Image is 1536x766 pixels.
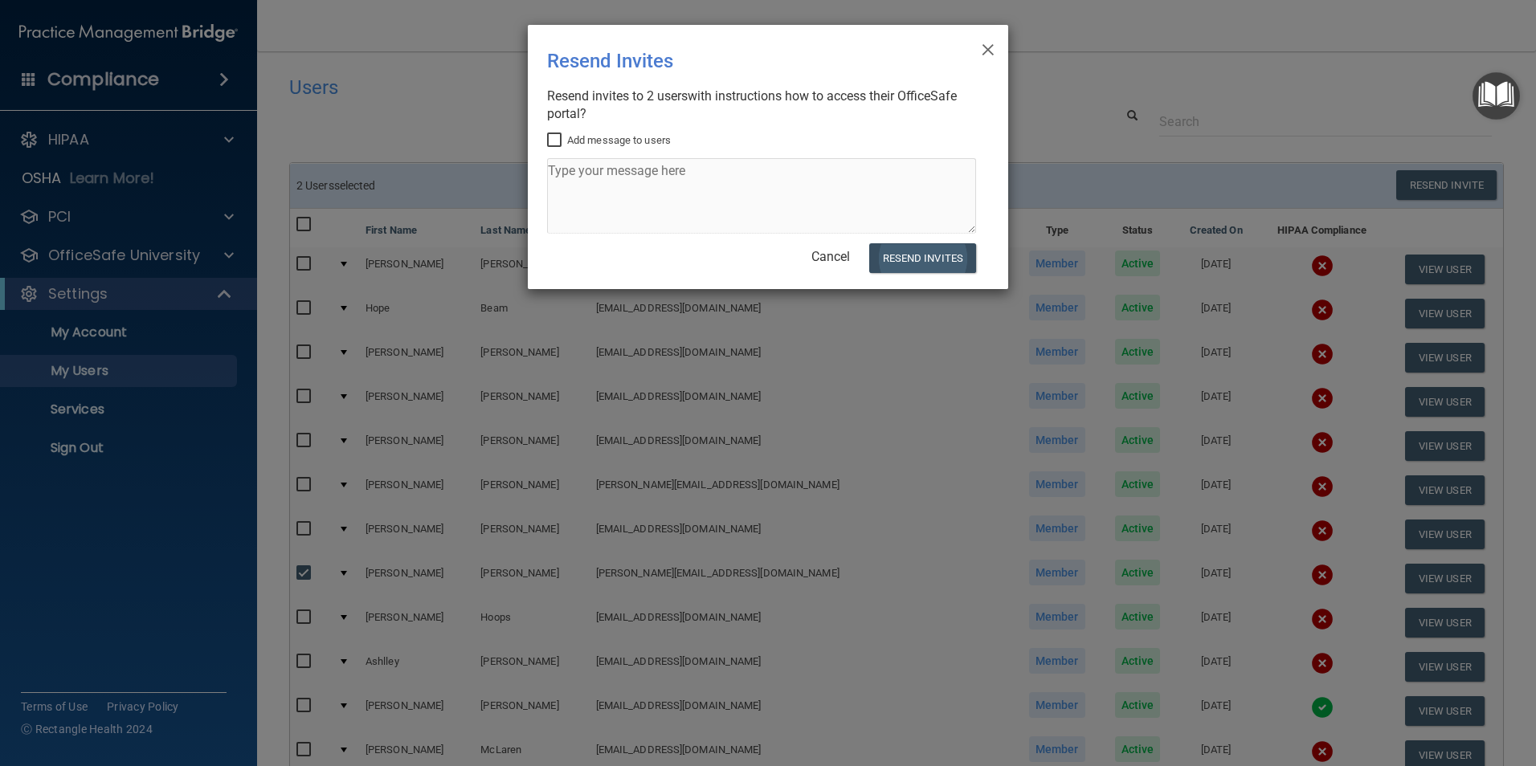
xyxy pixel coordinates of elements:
[869,243,976,273] button: Resend Invites
[547,38,923,84] div: Resend Invites
[681,88,688,104] span: s
[547,134,566,147] input: Add message to users
[547,131,671,150] label: Add message to users
[1473,72,1520,120] button: Open Resource Center
[981,31,995,63] span: ×
[811,249,850,264] a: Cancel
[547,88,976,123] div: Resend invites to 2 user with instructions how to access their OfficeSafe portal?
